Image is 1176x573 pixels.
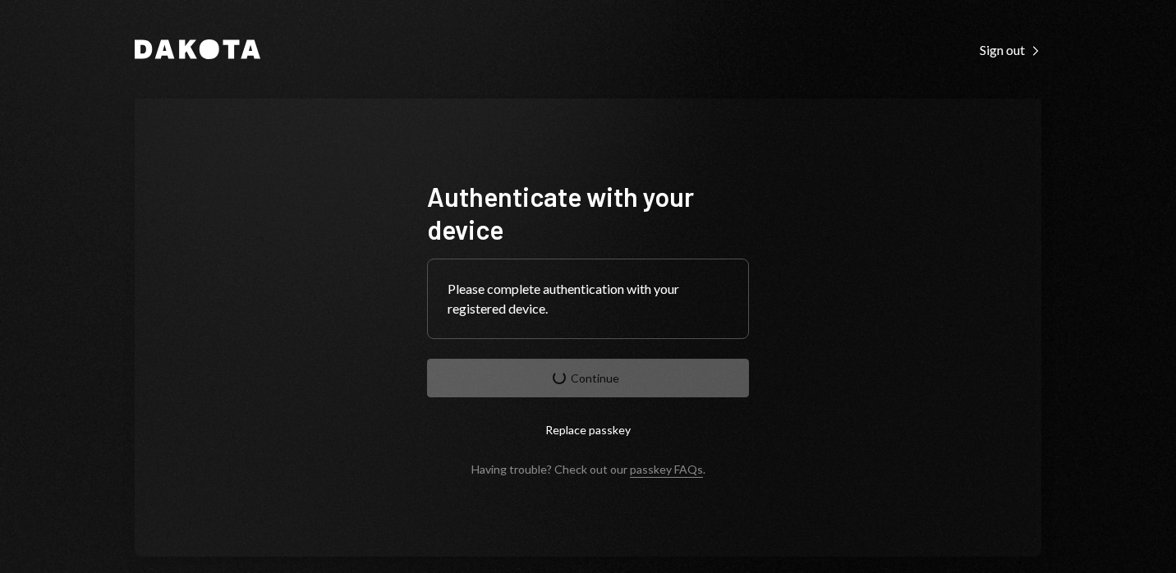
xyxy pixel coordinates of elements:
[980,42,1041,58] div: Sign out
[427,410,749,449] button: Replace passkey
[471,462,705,476] div: Having trouble? Check out our .
[630,462,703,478] a: passkey FAQs
[448,279,728,319] div: Please complete authentication with your registered device.
[427,180,749,245] h1: Authenticate with your device
[980,40,1041,58] a: Sign out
